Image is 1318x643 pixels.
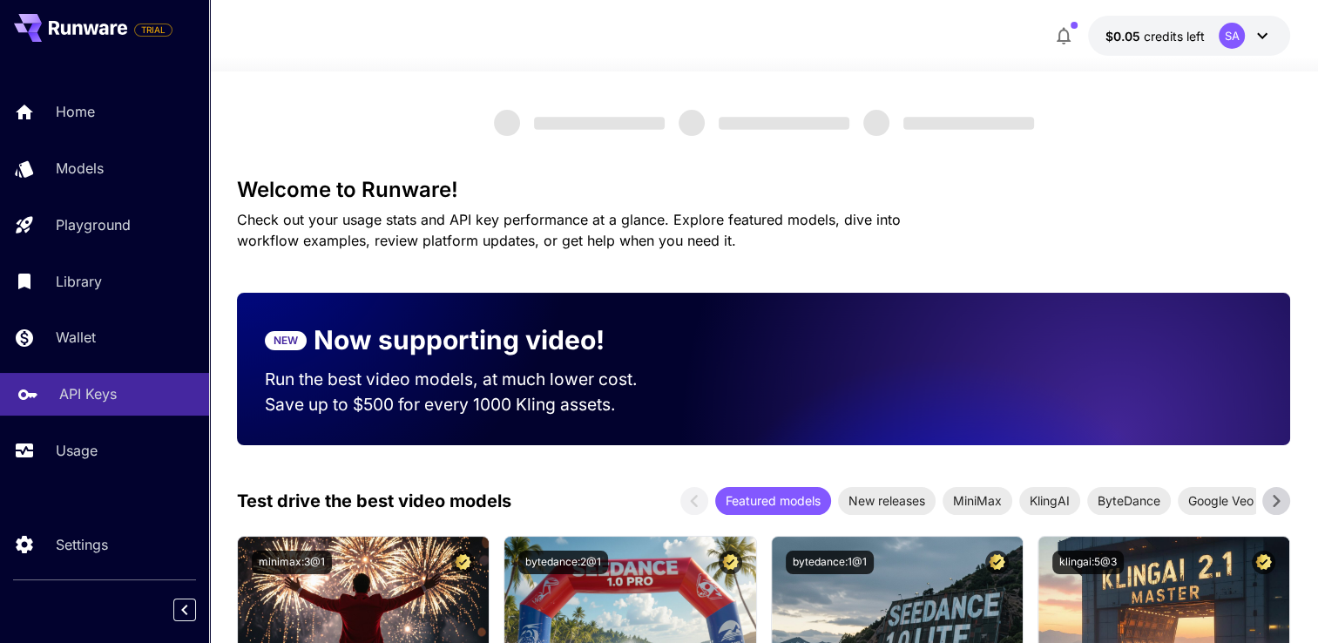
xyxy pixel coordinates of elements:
span: New releases [838,491,936,510]
span: ByteDance [1087,491,1171,510]
button: $0.05SA [1088,16,1290,56]
div: KlingAI [1019,487,1080,515]
span: KlingAI [1019,491,1080,510]
p: Home [56,101,95,122]
span: Check out your usage stats and API key performance at a glance. Explore featured models, dive int... [237,211,901,249]
div: ByteDance [1087,487,1171,515]
p: API Keys [59,383,117,404]
span: MiniMax [943,491,1012,510]
button: Collapse sidebar [173,599,196,621]
div: $0.05 [1105,27,1205,45]
span: TRIAL [135,24,172,37]
button: bytedance:2@1 [518,551,608,574]
div: SA [1219,23,1245,49]
span: Featured models [715,491,831,510]
button: Certified Model – Vetted for best performance and includes a commercial license. [719,551,742,574]
p: Test drive the best video models [237,488,511,514]
button: Certified Model – Vetted for best performance and includes a commercial license. [1252,551,1275,574]
div: Featured models [715,487,831,515]
span: Google Veo [1178,491,1264,510]
button: bytedance:1@1 [786,551,874,574]
div: New releases [838,487,936,515]
p: Playground [56,214,131,235]
p: Models [56,158,104,179]
p: Wallet [56,327,96,348]
h3: Welcome to Runware! [237,178,1290,202]
p: Usage [56,440,98,461]
button: Certified Model – Vetted for best performance and includes a commercial license. [451,551,475,574]
p: Library [56,271,102,292]
p: Save up to $500 for every 1000 Kling assets. [265,392,671,417]
p: NEW [274,333,298,349]
div: Google Veo [1178,487,1264,515]
div: Collapse sidebar [186,594,209,626]
p: Now supporting video! [314,321,605,360]
span: credits left [1144,29,1205,44]
button: minimax:3@1 [252,551,332,574]
p: Settings [56,534,108,555]
button: klingai:5@3 [1052,551,1124,574]
span: Add your payment card to enable full platform functionality. [134,19,172,40]
button: Certified Model – Vetted for best performance and includes a commercial license. [985,551,1009,574]
span: $0.05 [1105,29,1144,44]
div: MiniMax [943,487,1012,515]
p: Run the best video models, at much lower cost. [265,367,671,392]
